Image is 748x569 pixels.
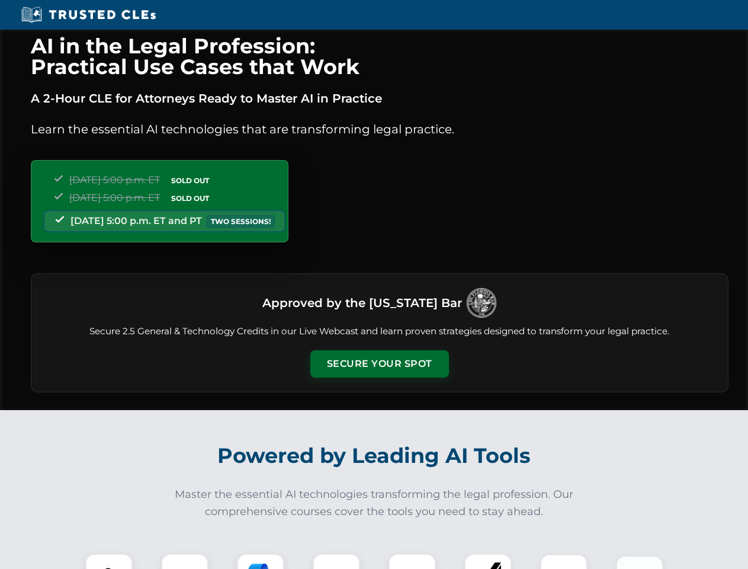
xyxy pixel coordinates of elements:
span: SOLD OUT [167,192,213,204]
p: A 2-Hour CLE for Attorneys Ready to Master AI in Practice [31,89,728,108]
h3: Approved by the [US_STATE] Bar [262,292,462,314]
p: Learn the essential AI technologies that are transforming legal practice. [31,120,728,139]
img: Logo [467,288,496,318]
span: [DATE] 5:00 p.m. ET [69,174,160,186]
h2: Powered by Leading AI Tools [46,435,702,477]
span: [DATE] 5:00 p.m. ET [69,192,160,203]
p: Secure 2.5 General & Technology Credits in our Live Webcast and learn proven strategies designed ... [46,325,714,338]
p: Master the essential AI technologies transforming the legal profession. Our comprehensive courses... [167,486,582,520]
h1: AI in the Legal Profession: Practical Use Cases that Work [31,36,728,77]
span: SOLD OUT [167,174,213,187]
button: Secure Your Spot [310,350,449,378]
img: Trusted CLEs [18,6,159,24]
